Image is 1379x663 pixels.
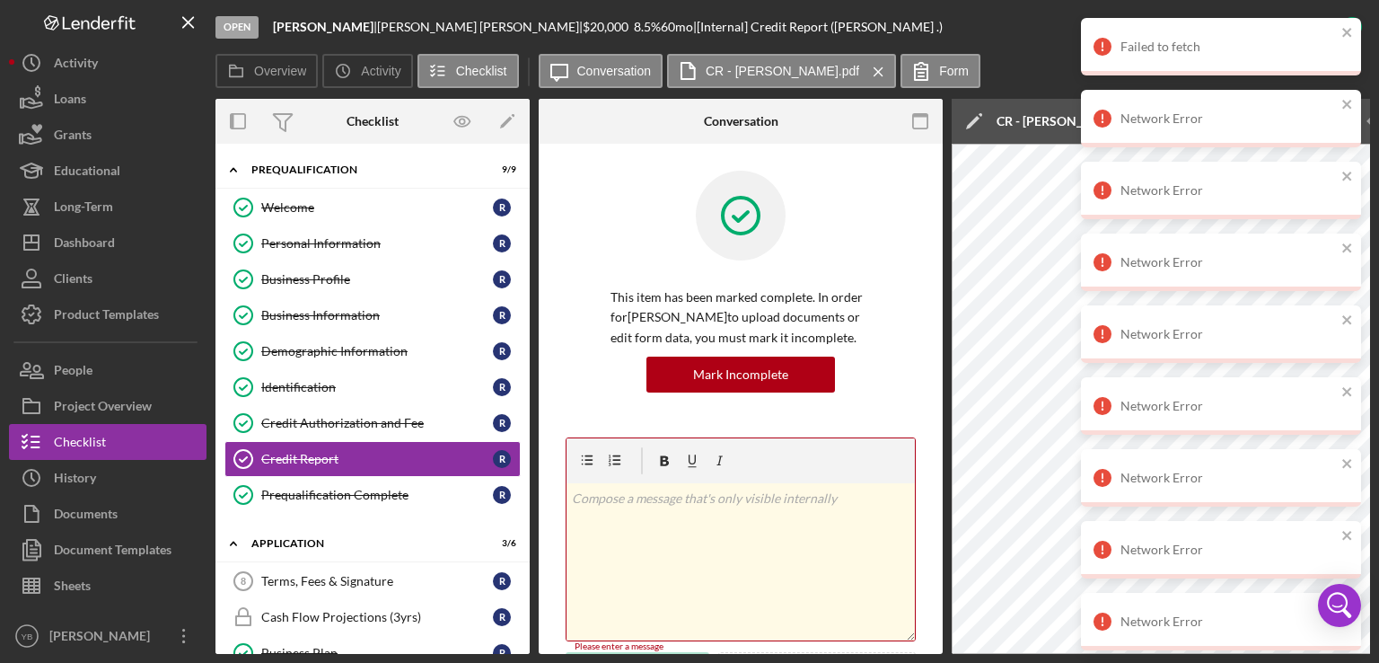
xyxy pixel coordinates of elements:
button: close [1341,169,1354,186]
div: Educational [54,153,120,193]
div: Prequalification Complete [261,488,493,502]
tspan: 8 [241,576,246,587]
div: Documents [54,496,118,536]
div: Network Error [1120,255,1336,270]
a: Educational [9,153,206,189]
a: Credit Authorization and FeeR [224,405,521,441]
div: R [493,342,511,360]
button: Dashboard [9,225,206,261]
a: 8Terms, Fees & SignatureR [224,563,521,599]
div: CR - [PERSON_NAME].pdf [997,114,1145,128]
button: Documents [9,496,206,532]
label: Checklist [456,64,507,78]
div: People [54,352,92,393]
div: Demographic Information [261,344,493,358]
text: YB [22,632,33,641]
div: Network Error [1120,543,1336,557]
button: Form [900,54,980,88]
button: close [1341,456,1354,473]
button: Product Templates [9,296,206,332]
a: WelcomeR [224,190,521,225]
button: Mark Incomplete [646,357,835,393]
div: 60 mo [661,20,693,34]
div: Business Profile [261,272,493,287]
button: Conversation [539,54,663,88]
div: [PERSON_NAME] [45,618,162,659]
div: R [493,234,511,252]
div: Prequalification [251,164,471,175]
div: Complete [1276,9,1330,45]
label: Activity [361,64,400,78]
div: R [493,414,511,432]
div: Terms, Fees & Signature [261,574,493,588]
button: CR - [PERSON_NAME].pdf [667,54,896,88]
button: People [9,352,206,388]
button: Loans [9,81,206,117]
div: Network Error [1120,111,1336,126]
div: Welcome [261,200,493,215]
button: Activity [9,45,206,81]
div: Business Plan [261,646,493,660]
a: Demographic InformationR [224,333,521,369]
div: [PERSON_NAME] [PERSON_NAME] | [377,20,583,34]
button: close [1341,25,1354,42]
button: History [9,460,206,496]
div: R [493,306,511,324]
button: close [1341,97,1354,114]
div: Personal Information [261,236,493,251]
a: Business InformationR [224,297,521,333]
button: Sheets [9,568,206,604]
a: Business ProfileR [224,261,521,297]
div: Please enter a message [566,641,916,652]
button: close [1341,241,1354,258]
div: Dashboard [54,225,115,265]
button: close [1341,528,1354,545]
label: Conversation [577,64,652,78]
div: R [493,199,511,217]
div: Checklist [54,424,106,464]
div: R [493,450,511,468]
a: Cash Flow Projections (3yrs)R [224,599,521,635]
div: Application [251,538,471,549]
button: close [1341,385,1354,402]
div: R [493,608,511,626]
button: Checklist [9,424,206,460]
button: YB[PERSON_NAME] [9,618,206,654]
div: Network Error [1120,327,1336,341]
div: Sheets [54,568,91,608]
div: R [493,378,511,396]
label: Overview [254,64,306,78]
div: Grants [54,117,92,157]
div: Checklist [347,114,399,128]
div: Network Error [1120,399,1336,413]
span: $20,000 [583,19,628,34]
div: Open [215,16,259,39]
button: Clients [9,261,206,296]
div: R [493,572,511,590]
div: Cash Flow Projections (3yrs) [261,610,493,624]
button: Checklist [417,54,519,88]
div: | [Internal] Credit Report ([PERSON_NAME] .) [693,20,943,34]
button: close [1341,313,1354,330]
div: Identification [261,380,493,394]
div: Loans [54,81,86,121]
div: History [54,460,96,500]
div: | [273,20,377,34]
button: Grants [9,117,206,153]
div: 9 / 9 [484,164,516,175]
a: IdentificationR [224,369,521,405]
label: Form [939,64,969,78]
button: Long-Term [9,189,206,225]
button: Activity [322,54,412,88]
button: Complete [1258,9,1370,45]
button: Project Overview [9,388,206,424]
